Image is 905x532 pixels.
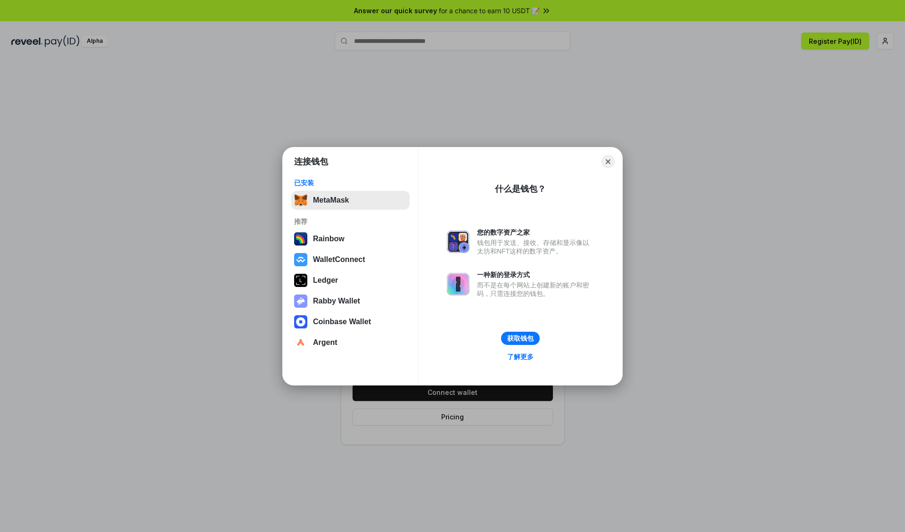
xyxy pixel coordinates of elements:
[501,332,540,345] button: 获取钱包
[294,295,307,308] img: svg+xml,%3Csvg%20xmlns%3D%22http%3A%2F%2Fwww.w3.org%2F2000%2Fsvg%22%20fill%3D%22none%22%20viewBox...
[294,253,307,266] img: svg+xml,%3Csvg%20width%3D%2228%22%20height%3D%2228%22%20viewBox%3D%220%200%2028%2028%22%20fill%3D...
[313,338,337,347] div: Argent
[447,230,469,253] img: svg+xml,%3Csvg%20xmlns%3D%22http%3A%2F%2Fwww.w3.org%2F2000%2Fsvg%22%20fill%3D%22none%22%20viewBox...
[495,183,546,195] div: 什么是钱包？
[313,318,371,326] div: Coinbase Wallet
[313,255,365,264] div: WalletConnect
[291,250,410,269] button: WalletConnect
[313,235,345,243] div: Rainbow
[507,334,534,343] div: 获取钱包
[291,292,410,311] button: Rabby Wallet
[294,194,307,207] img: svg+xml,%3Csvg%20fill%3D%22none%22%20height%3D%2233%22%20viewBox%3D%220%200%2035%2033%22%20width%...
[477,281,594,298] div: 而不是在每个网站上创建新的账户和密码，只需连接您的钱包。
[313,196,349,205] div: MetaMask
[294,179,407,187] div: 已安装
[294,336,307,349] img: svg+xml,%3Csvg%20width%3D%2228%22%20height%3D%2228%22%20viewBox%3D%220%200%2028%2028%22%20fill%3D...
[291,271,410,290] button: Ledger
[294,315,307,328] img: svg+xml,%3Csvg%20width%3D%2228%22%20height%3D%2228%22%20viewBox%3D%220%200%2028%2028%22%20fill%3D...
[294,217,407,226] div: 推荐
[507,352,534,361] div: 了解更多
[477,228,594,237] div: 您的数字资产之家
[294,232,307,246] img: svg+xml,%3Csvg%20width%3D%22120%22%20height%3D%22120%22%20viewBox%3D%220%200%20120%20120%22%20fil...
[447,273,469,295] img: svg+xml,%3Csvg%20xmlns%3D%22http%3A%2F%2Fwww.w3.org%2F2000%2Fsvg%22%20fill%3D%22none%22%20viewBox...
[294,156,328,167] h1: 连接钱包
[477,270,594,279] div: 一种新的登录方式
[291,191,410,210] button: MetaMask
[291,312,410,331] button: Coinbase Wallet
[291,229,410,248] button: Rainbow
[294,274,307,287] img: svg+xml,%3Csvg%20xmlns%3D%22http%3A%2F%2Fwww.w3.org%2F2000%2Fsvg%22%20width%3D%2228%22%20height%3...
[601,155,615,168] button: Close
[502,351,539,363] a: 了解更多
[291,333,410,352] button: Argent
[477,238,594,255] div: 钱包用于发送、接收、存储和显示像以太坊和NFT这样的数字资产。
[313,276,338,285] div: Ledger
[313,297,360,305] div: Rabby Wallet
